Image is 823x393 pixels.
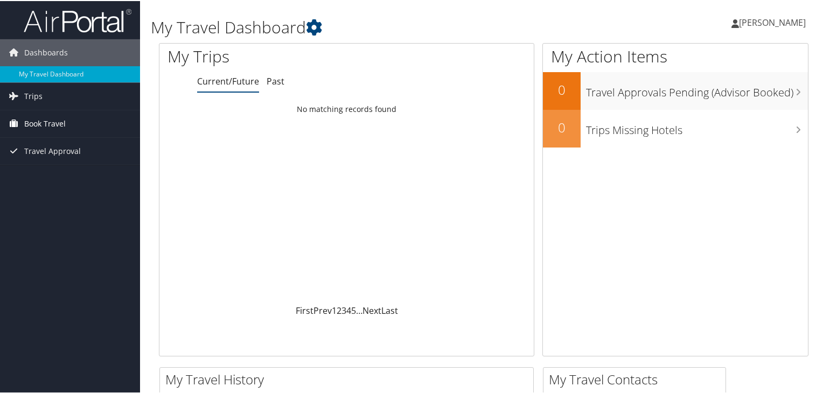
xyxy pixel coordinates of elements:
[24,109,66,136] span: Book Travel
[362,304,381,315] a: Next
[296,304,313,315] a: First
[337,304,341,315] a: 2
[341,304,346,315] a: 3
[24,137,81,164] span: Travel Approval
[313,304,332,315] a: Prev
[267,74,284,86] a: Past
[356,304,362,315] span: …
[543,109,808,146] a: 0Trips Missing Hotels
[346,304,351,315] a: 4
[586,116,808,137] h3: Trips Missing Hotels
[159,99,534,118] td: No matching records found
[381,304,398,315] a: Last
[165,369,533,388] h2: My Travel History
[24,7,131,32] img: airportal-logo.png
[549,369,726,388] h2: My Travel Contacts
[543,117,581,136] h2: 0
[586,79,808,99] h3: Travel Approvals Pending (Advisor Booked)
[332,304,337,315] a: 1
[543,44,808,67] h1: My Action Items
[731,5,817,38] a: [PERSON_NAME]
[24,38,68,65] span: Dashboards
[168,44,370,67] h1: My Trips
[24,82,43,109] span: Trips
[543,80,581,98] h2: 0
[739,16,806,27] span: [PERSON_NAME]
[197,74,259,86] a: Current/Future
[543,71,808,109] a: 0Travel Approvals Pending (Advisor Booked)
[151,15,595,38] h1: My Travel Dashboard
[351,304,356,315] a: 5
